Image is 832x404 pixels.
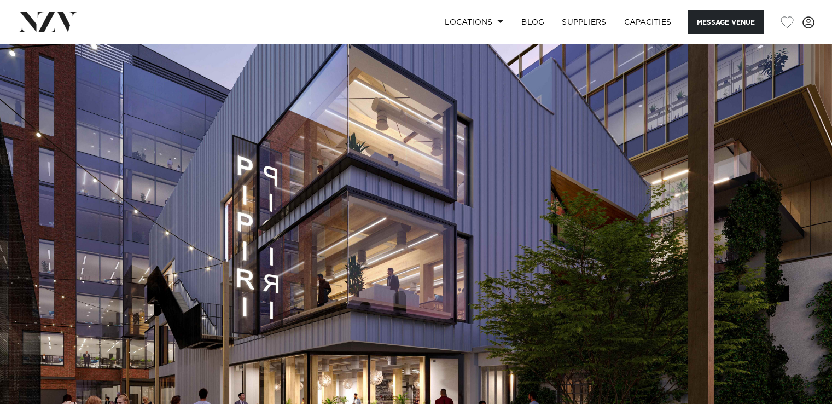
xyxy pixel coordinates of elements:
[513,10,553,34] a: BLOG
[436,10,513,34] a: Locations
[553,10,615,34] a: SUPPLIERS
[615,10,680,34] a: Capacities
[688,10,764,34] button: Message Venue
[18,12,77,32] img: nzv-logo.png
